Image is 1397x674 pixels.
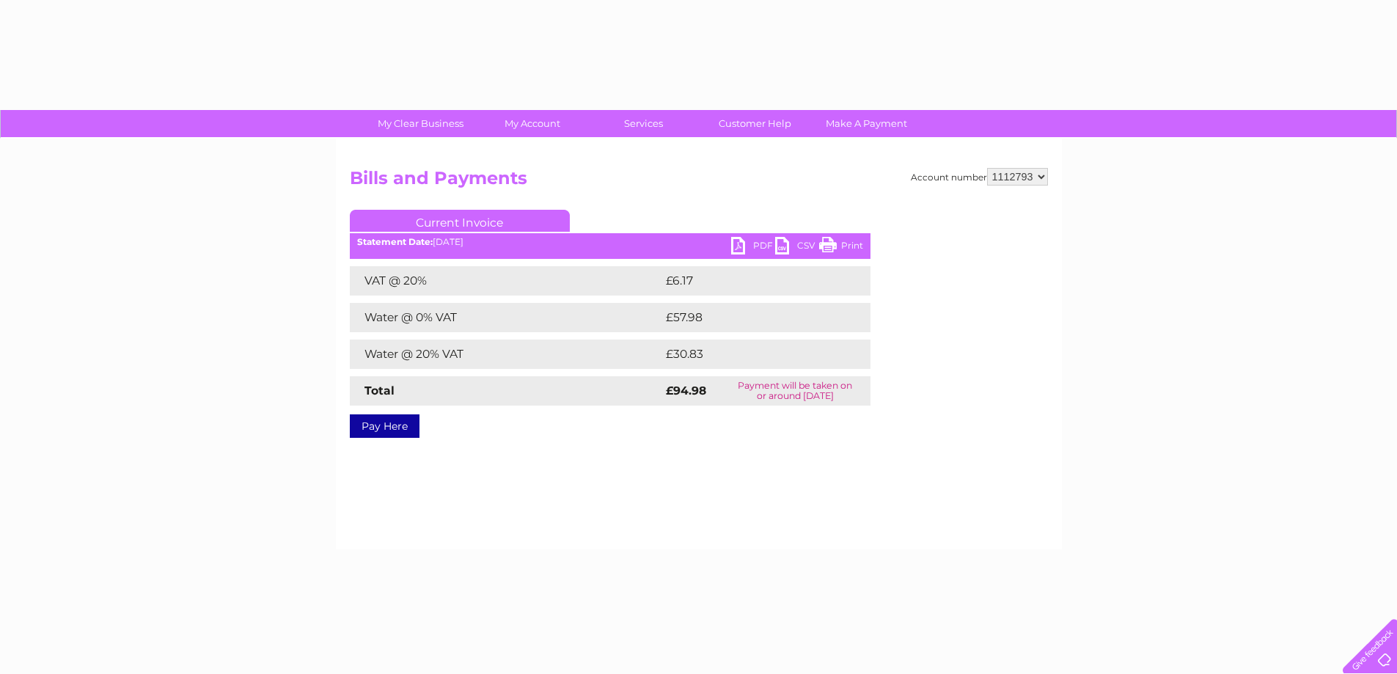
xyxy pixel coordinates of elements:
a: Print [819,237,863,258]
div: Account number [911,168,1048,186]
a: My Account [472,110,593,137]
strong: Total [364,384,395,398]
a: Make A Payment [806,110,927,137]
a: Customer Help [694,110,815,137]
h2: Bills and Payments [350,168,1048,196]
td: £30.83 [662,340,841,369]
td: VAT @ 20% [350,266,662,296]
a: Pay Here [350,414,419,438]
a: Services [583,110,704,137]
a: Current Invoice [350,210,570,232]
td: £57.98 [662,303,840,332]
td: £6.17 [662,266,834,296]
a: PDF [731,237,775,258]
b: Statement Date: [357,236,433,247]
strong: £94.98 [666,384,706,398]
td: Water @ 0% VAT [350,303,662,332]
a: My Clear Business [360,110,481,137]
div: [DATE] [350,237,870,247]
td: Payment will be taken on or around [DATE] [720,376,870,406]
a: CSV [775,237,819,258]
td: Water @ 20% VAT [350,340,662,369]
